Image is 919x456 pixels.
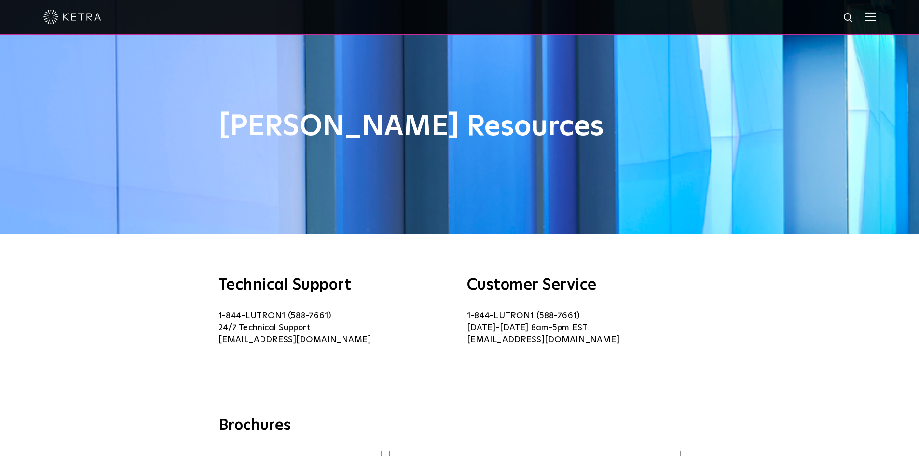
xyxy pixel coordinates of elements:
[219,310,453,346] p: 1-844-LUTRON1 (588-7661) 24/7 Technical Support
[865,12,876,21] img: Hamburger%20Nav.svg
[219,416,701,436] h3: Brochures
[219,277,453,293] h3: Technical Support
[467,310,701,346] p: 1-844-LUTRON1 (588-7661) [DATE]-[DATE] 8am-5pm EST [EMAIL_ADDRESS][DOMAIN_NAME]
[43,10,101,24] img: ketra-logo-2019-white
[219,111,701,143] h1: [PERSON_NAME] Resources
[843,12,855,24] img: search icon
[219,335,371,344] a: [EMAIL_ADDRESS][DOMAIN_NAME]
[467,277,701,293] h3: Customer Service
